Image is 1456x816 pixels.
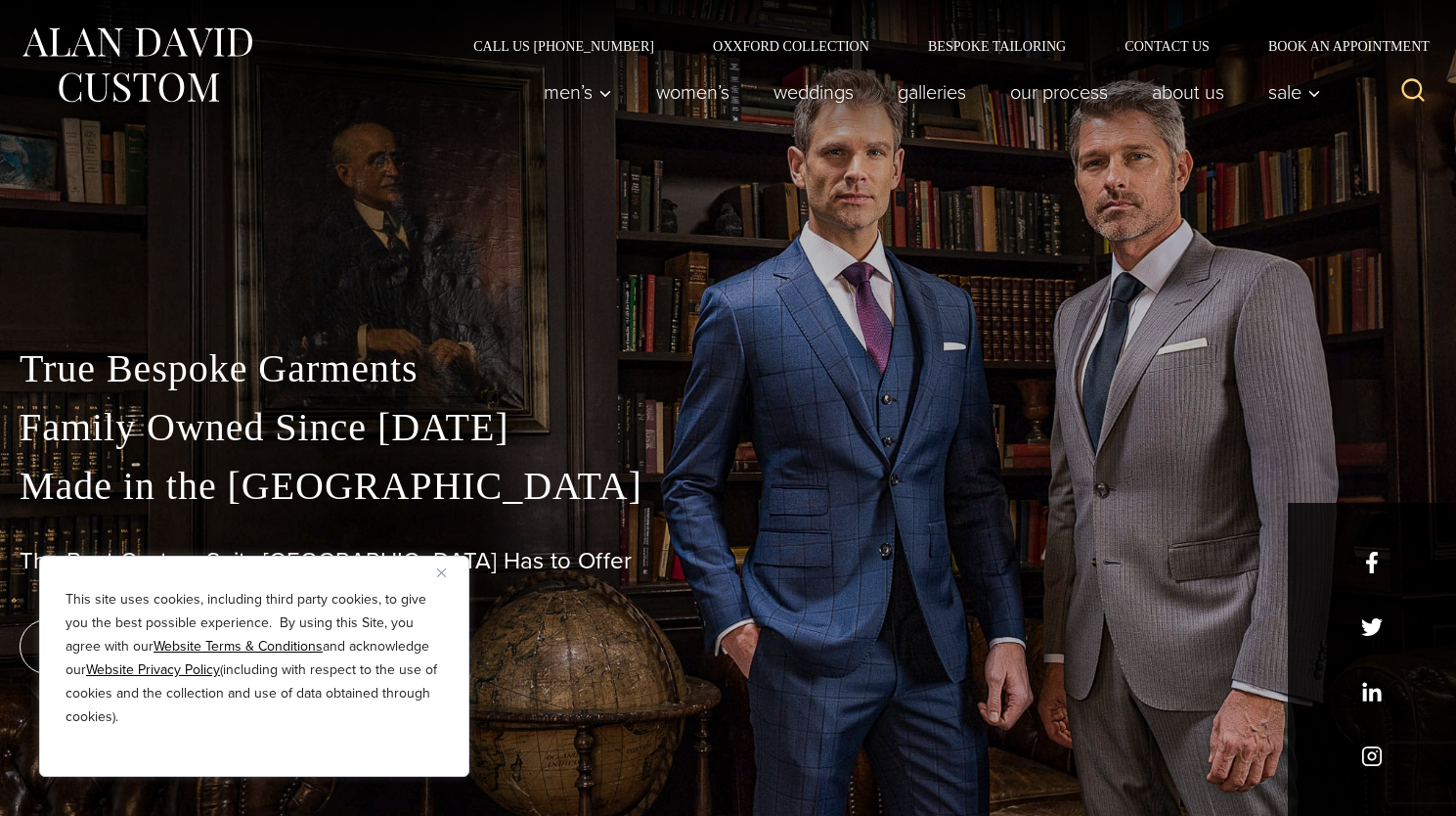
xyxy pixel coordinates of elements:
[752,72,876,112] a: weddings
[876,72,989,112] a: Galleries
[444,39,684,53] a: Call Us [PHONE_NUMBER]
[522,72,1332,112] nav: Primary Navigation
[66,588,443,729] p: This site uses cookies, including third party cookies, to give you the best possible experience. ...
[1268,82,1321,102] span: Sale
[684,39,899,53] a: Oxxford Collection
[20,340,1436,516] p: True Bespoke Garments Family Owned Since [DATE] Made in the [GEOGRAPHIC_DATA]
[86,659,220,680] a: Website Privacy Policy
[154,636,323,657] a: Website Terms & Conditions
[20,22,254,109] img: Alan David Custom
[1239,39,1436,53] a: Book an Appointment
[437,568,446,577] img: Close
[899,39,1095,53] a: Bespoke Tailoring
[444,39,1436,53] nav: Secondary Navigation
[20,619,293,674] a: book an appointment
[1095,39,1239,53] a: Contact Us
[544,82,612,102] span: Men’s
[1390,68,1436,115] button: View Search Form
[20,547,1436,575] h1: The Best Custom Suits [GEOGRAPHIC_DATA] Has to Offer
[437,561,461,584] button: Close
[989,72,1130,112] a: Our Process
[1130,72,1247,112] a: About Us
[635,72,752,112] a: Women’s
